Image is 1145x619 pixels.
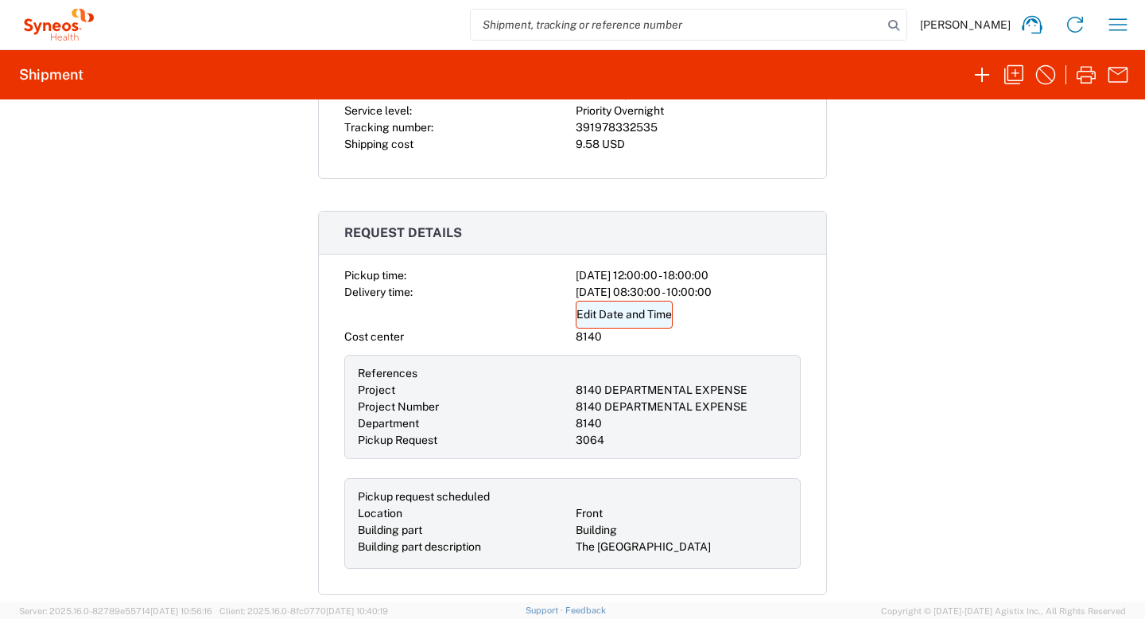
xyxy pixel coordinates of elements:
span: Tracking number: [344,121,433,134]
div: Department [358,415,569,432]
div: Pickup Request [358,432,569,449]
div: Priority Overnight [576,103,801,119]
a: Edit Date and Time [576,301,673,329]
span: Building part description [358,540,481,553]
div: 8140 DEPARTMENTAL EXPENSE [576,399,787,415]
span: Pickup request scheduled [358,490,490,503]
h2: Shipment [19,65,83,84]
div: 8140 DEPARTMENTAL EXPENSE [576,382,787,399]
span: [DATE] 10:40:19 [326,606,388,616]
div: [DATE] 12:00:00 - 18:00:00 [576,267,801,284]
span: Copyright © [DATE]-[DATE] Agistix Inc., All Rights Reserved [881,604,1126,618]
span: Front [576,507,603,520]
div: Project [358,382,569,399]
input: Shipment, tracking or reference number [471,10,883,40]
span: Shipping cost [344,138,413,150]
div: Project Number [358,399,569,415]
div: The [GEOGRAPHIC_DATA] [576,539,787,555]
div: 3064 [576,432,787,449]
span: Service level: [344,104,412,117]
span: Cost center [344,330,404,343]
span: Building part [358,524,422,536]
span: References [358,367,417,380]
div: 8140 [576,329,801,345]
a: Support [526,605,565,615]
span: Server: 2025.16.0-82789e55714 [19,606,212,616]
span: Client: 2025.16.0-8fc0770 [219,606,388,616]
div: [DATE] 08:30:00 - 10:00:00 [576,284,801,301]
div: 391978332535 [576,119,801,136]
div: 8140 [576,415,787,432]
span: Request details [344,225,462,240]
span: Building [576,524,617,536]
span: [DATE] 10:56:16 [150,606,212,616]
a: Feedback [565,605,606,615]
div: 9.58 USD [576,136,801,153]
span: Location [358,507,402,520]
span: Delivery time: [344,286,413,298]
span: [PERSON_NAME] [920,18,1011,32]
span: Pickup time: [344,269,406,282]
